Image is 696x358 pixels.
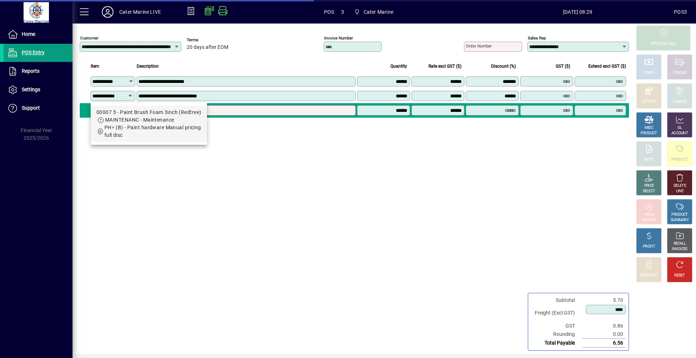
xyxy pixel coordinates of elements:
div: MISC [645,125,653,131]
td: GST [531,322,582,330]
div: RECALL [674,241,686,247]
div: SELECT [643,189,655,194]
div: EFTPOS [642,99,656,105]
div: PRICE [644,183,654,189]
div: ACCOUNT [671,131,688,136]
mat-label: Order number [466,43,492,49]
div: RESET [674,273,685,278]
span: Cater Marine [364,6,393,18]
td: 5.70 [582,296,626,304]
div: PROFIT [643,244,655,249]
div: PRODUCT [641,131,657,136]
div: CASH [644,70,654,76]
div: PRODUCT [671,157,688,163]
div: GL [678,125,682,131]
td: Subtotal [531,296,582,304]
span: 20 days after EOM [187,45,228,50]
td: Freight (Excl GST) [531,304,582,322]
td: 0.00 [582,330,626,339]
div: SUMMARY [671,218,689,223]
span: PH= (B) - Paint hardware Manual pricing full disc [104,125,201,138]
span: Extend excl GST ($) [588,62,626,70]
span: Discount (%) [491,62,516,70]
span: POS Entry [22,50,45,55]
mat-label: Invoice number [324,35,353,41]
span: Item [91,62,99,70]
span: Settings [22,87,40,92]
mat-option: 00007 5 - Paint Brush Foam 3inch (Redtree) [91,106,207,142]
td: Total Payable [531,339,582,348]
span: Home [22,31,35,37]
div: NOTE [644,157,654,163]
div: POS3 [674,6,687,18]
span: [DATE] 08:29 [481,6,674,18]
span: Description [137,62,159,70]
span: Terms [187,38,230,42]
div: Cater Marine LIVE [119,6,161,18]
div: INVOICES [672,247,687,252]
mat-label: Customer [80,35,99,41]
span: Cater Marine [351,5,396,18]
td: Rounding [531,330,582,339]
div: HOLD [644,212,654,218]
span: Quantity [390,62,407,70]
span: GST ($) [556,62,570,70]
div: DELETE [674,183,686,189]
td: 6.56 [582,339,626,348]
div: INVOICE [642,218,655,223]
span: Reports [22,68,40,74]
span: 3 [341,6,344,18]
div: LINE [676,189,683,194]
div: CHARGE [673,99,687,105]
a: Home [4,25,72,43]
span: Rate excl GST ($) [428,62,461,70]
span: POS [324,6,334,18]
a: Reports [4,62,72,80]
span: Support [22,105,40,111]
mat-label: Sales rep [528,35,546,41]
div: CHEQUE [673,70,687,76]
a: Support [4,99,72,117]
button: Profile [96,5,119,18]
div: DISCOUNT [640,273,658,278]
div: PRODUCT [671,212,688,218]
span: MAINTENANC - Maintenance [105,117,174,123]
a: Settings [4,81,72,99]
td: 0.86 [582,322,626,330]
div: PROCESS SALE [651,41,676,47]
div: 00007 5 - Paint Brush Foam 3inch (Redtree) [96,109,201,116]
